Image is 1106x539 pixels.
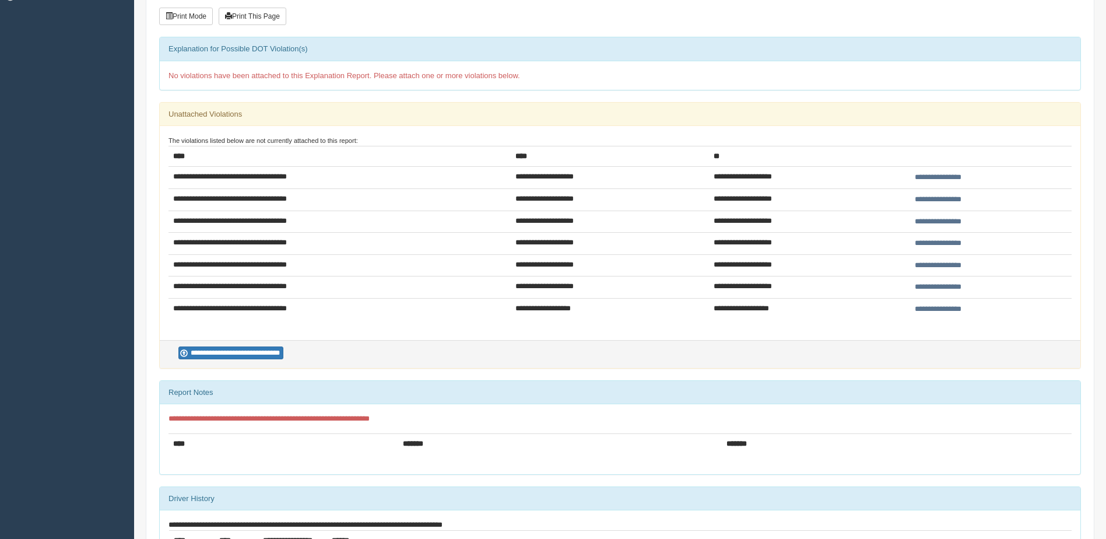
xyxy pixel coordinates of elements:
[160,381,1080,404] div: Report Notes
[159,8,213,25] button: Print Mode
[160,37,1080,61] div: Explanation for Possible DOT Violation(s)
[219,8,286,25] button: Print This Page
[168,137,358,144] small: The violations listed below are not currently attached to this report:
[160,103,1080,126] div: Unattached Violations
[160,487,1080,510] div: Driver History
[168,71,520,80] span: No violations have been attached to this Explanation Report. Please attach one or more violations...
